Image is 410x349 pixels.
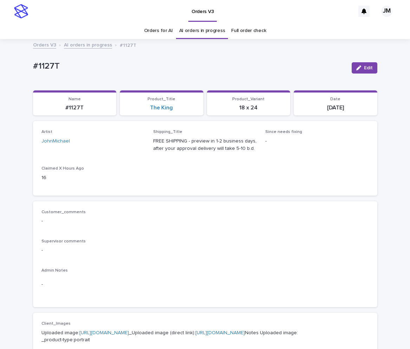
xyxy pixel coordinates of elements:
[148,97,175,101] span: Product_Title
[298,104,373,111] p: [DATE]
[211,104,286,111] p: 18 x 24
[41,239,86,243] span: Supervisor comments
[41,166,84,171] span: Claimed X Hours Ago
[232,97,265,101] span: Product_Variant
[153,130,182,134] span: Shipping_Title
[352,62,377,74] button: Edit
[265,130,302,134] span: Since needs fixing
[41,281,369,288] p: -
[41,174,145,182] p: 16
[41,138,70,145] a: JohnMichael
[330,97,340,101] span: Date
[41,217,369,225] p: -
[153,138,257,152] p: FREE SHIPPING - preview in 1-2 business days, after your approval delivery will take 5-10 b.d.
[41,247,369,254] p: -
[79,330,129,335] a: [URL][DOMAIN_NAME]
[41,130,52,134] span: Artist
[150,104,173,111] a: The King
[41,329,369,344] p: Uploaded image: _Uploaded image (direct link): Notes Uploaded image: _product-type:portrait
[231,23,266,39] a: Full order check
[33,40,56,49] a: Orders V3
[381,6,392,17] div: JM
[41,322,71,326] span: Client_Images
[33,61,346,71] p: #1127T
[41,210,86,214] span: Customer_comments
[179,23,225,39] a: AI orders in progress
[14,4,28,18] img: stacker-logo-s-only.png
[64,40,112,49] a: AI orders in progress
[364,65,373,70] span: Edit
[120,41,136,49] p: #1127T
[69,97,81,101] span: Name
[195,330,245,335] a: [URL][DOMAIN_NAME]
[265,138,369,145] p: -
[144,23,173,39] a: Orders for AI
[41,268,68,273] span: Admin Notes
[37,104,112,111] p: #1127T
